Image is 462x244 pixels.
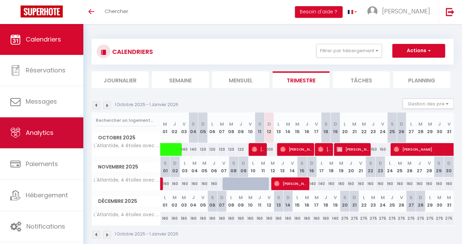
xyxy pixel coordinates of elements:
th: 29 [434,156,444,177]
span: [PERSON_NAME] [382,7,430,15]
div: 275 [388,212,397,225]
abbr: M [428,121,432,127]
th: 06 [208,191,217,212]
span: [PERSON_NAME] [318,143,331,156]
th: 18 [321,191,331,212]
div: 160 [395,177,405,190]
abbr: M [182,194,186,201]
div: 160 [415,177,425,190]
div: 140 [307,177,317,190]
th: 05 [198,191,208,212]
th: 16 [307,156,317,177]
abbr: V [315,121,318,127]
abbr: J [173,121,176,127]
abbr: V [381,121,384,127]
abbr: M [229,121,233,127]
span: Décembre 2025 [92,196,160,206]
div: 160 [236,212,246,225]
span: Octobre 2025 [92,133,160,143]
div: 160 [327,177,336,190]
th: 11 [255,191,264,212]
div: 160 [444,177,454,190]
abbr: J [239,121,242,127]
abbr: M [339,160,343,166]
span: Chercher [105,8,128,15]
abbr: J [438,121,441,127]
th: 22 [359,191,369,212]
th: 14 [287,156,297,177]
div: 150 [369,143,378,156]
div: 120 [217,143,227,156]
li: Semaine [152,71,209,88]
th: 17 [317,156,327,177]
div: 160 [264,212,274,225]
th: 24 [385,156,395,177]
th: 27 [415,156,425,177]
abbr: L [363,194,365,201]
th: 25 [388,191,397,212]
abbr: M [418,121,423,127]
th: 26 [397,191,406,212]
input: Rechercher un logement... [96,114,156,127]
abbr: V [334,194,337,201]
div: 275 [397,212,406,225]
div: 275 [378,212,388,225]
th: 01 [161,191,170,212]
th: 01 [161,113,170,143]
div: 120 [208,143,217,156]
div: 160 [198,212,208,225]
div: 160 [227,212,236,225]
abbr: S [324,121,328,127]
th: 04 [189,191,198,212]
li: Trimestre [273,71,330,88]
abbr: M [362,121,366,127]
abbr: V [291,160,294,166]
abbr: M [408,160,412,166]
abbr: D [379,160,382,166]
div: 200 [264,143,274,156]
abbr: S [438,160,441,166]
div: 160 [255,212,264,225]
th: 23 [376,156,386,177]
th: 01 [161,156,170,177]
th: 04 [189,113,198,143]
div: 160 [209,177,219,190]
th: 03 [180,156,190,177]
div: 275 [416,212,426,225]
abbr: V [222,160,225,166]
div: 160 [385,177,395,190]
th: 20 [346,156,356,177]
span: Calendriers [26,35,61,44]
th: 30 [444,156,454,177]
div: 160 [180,177,190,190]
abbr: V [201,194,204,201]
th: 03 [179,113,189,143]
th: 25 [395,156,405,177]
div: 160 [356,177,366,190]
div: 160 [170,212,179,225]
th: 28 [416,191,426,212]
div: 150 [378,143,388,156]
th: 29 [425,113,435,143]
abbr: M [447,194,451,201]
div: 160 [274,212,284,225]
div: 160 [189,212,198,225]
abbr: M [271,160,275,166]
th: 18 [327,156,336,177]
th: 20 [340,113,350,143]
abbr: V [428,160,431,166]
span: Analytics [26,128,54,137]
abbr: S [369,160,372,166]
abbr: J [372,121,375,127]
abbr: L [321,160,323,166]
div: 160 [424,177,434,190]
th: 14 [283,191,293,212]
button: Actions [392,44,445,58]
th: 17 [312,191,321,212]
abbr: J [391,194,394,201]
th: 23 [369,191,378,212]
th: 10 [248,156,258,177]
div: 160 [405,177,415,190]
div: 160 [376,177,386,190]
th: 31 [444,191,454,212]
